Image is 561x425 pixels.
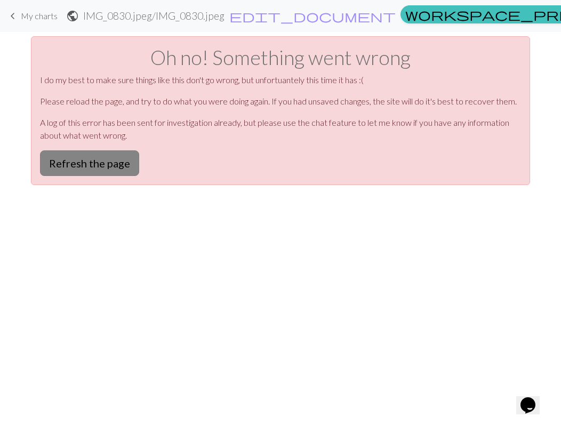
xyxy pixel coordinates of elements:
span: My charts [21,11,58,21]
iframe: chat widget [516,382,550,414]
span: keyboard_arrow_left [6,9,19,23]
a: My charts [6,7,58,25]
p: I do my best to make sure things like this don't go wrong, but unfortuantely this time it has :( [40,74,521,86]
button: Refresh the page [40,150,139,176]
span: edit_document [229,9,396,23]
h2: IMG_0830.jpeg / IMG_0830.jpeg [83,10,225,22]
p: A log of this error has been sent for investigation already, but please use the chat feature to l... [40,116,521,142]
span: public [66,9,79,23]
h1: Oh no! Something went wrong [40,45,521,69]
p: Please reload the page, and try to do what you were doing again. If you had unsaved changes, the ... [40,95,521,108]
